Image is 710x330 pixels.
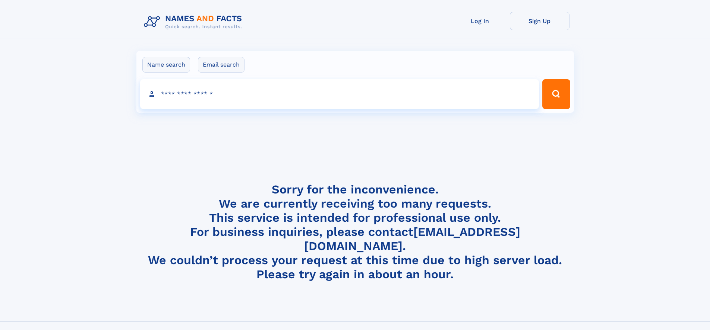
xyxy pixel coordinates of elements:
[198,57,244,73] label: Email search
[141,12,248,32] img: Logo Names and Facts
[510,12,569,30] a: Sign Up
[450,12,510,30] a: Log In
[304,225,520,253] a: [EMAIL_ADDRESS][DOMAIN_NAME]
[542,79,570,109] button: Search Button
[141,182,569,282] h4: Sorry for the inconvenience. We are currently receiving too many requests. This service is intend...
[140,79,539,109] input: search input
[142,57,190,73] label: Name search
